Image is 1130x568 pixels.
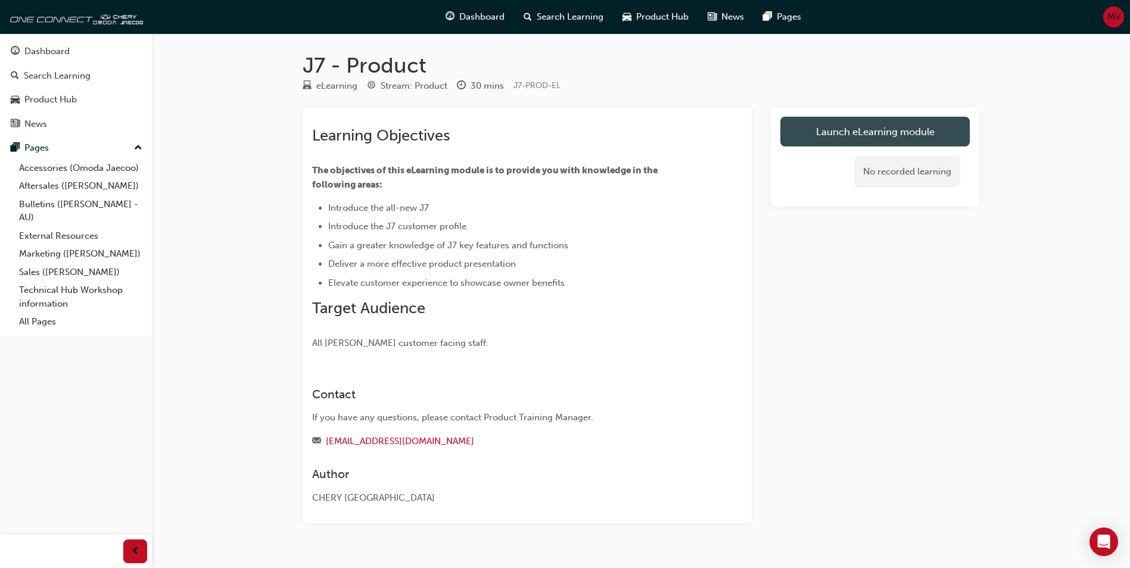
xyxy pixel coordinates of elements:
span: Deliver a more effective product presentation [328,258,516,269]
div: Email [312,434,699,449]
h3: Author [312,467,699,481]
span: Learning resource code [513,80,561,90]
span: Search Learning [537,10,603,24]
h1: J7 - Product [303,52,979,79]
button: Pages [5,137,147,159]
span: MV [1107,10,1120,24]
a: Search Learning [5,65,147,87]
span: Learning Objectives [312,126,450,145]
a: [EMAIL_ADDRESS][DOMAIN_NAME] [326,436,474,447]
span: target-icon [367,81,376,92]
div: Dashboard [24,45,70,58]
span: search-icon [11,71,19,82]
div: Duration [457,79,504,93]
a: car-iconProduct Hub [613,5,698,29]
div: Product Hub [24,93,77,107]
span: All [PERSON_NAME] customer facing staff. [312,338,488,348]
span: The objectives of this eLearning module is to provide you with knowledge in the following areas: [312,165,659,190]
div: eLearning [316,79,357,93]
span: learningResourceType_ELEARNING-icon [303,81,312,92]
button: MV [1103,7,1124,27]
a: Sales ([PERSON_NAME]) [14,263,147,282]
span: News [721,10,744,24]
span: Product Hub [636,10,689,24]
span: Dashboard [459,10,505,24]
h3: Contact [312,388,699,401]
div: Type [303,79,357,93]
a: Product Hub [5,89,147,111]
div: If you have any questions, please contact Product Training Manager. [312,411,699,425]
span: news-icon [11,119,20,130]
a: Accessories (Omoda Jaecoo) [14,159,147,177]
span: prev-icon [131,544,140,559]
a: Technical Hub Workshop information [14,281,147,313]
span: news-icon [708,10,717,24]
span: pages-icon [763,10,772,24]
a: pages-iconPages [754,5,811,29]
div: Stream [367,79,447,93]
a: Bulletins ([PERSON_NAME] - AU) [14,195,147,227]
a: guage-iconDashboard [436,5,514,29]
a: Dashboard [5,40,147,63]
a: Marketing ([PERSON_NAME]) [14,245,147,263]
div: No recorded learning [854,156,960,188]
span: pages-icon [11,143,20,154]
div: Stream: Product [381,79,447,93]
span: Elevate customer experience to showcase owner benefits [328,277,565,288]
img: oneconnect [6,5,143,29]
span: Pages [777,10,801,24]
button: DashboardSearch LearningProduct HubNews [5,38,147,137]
span: Introduce the J7 customer profile [328,221,466,232]
span: Introduce the all-new J7 [328,202,429,213]
span: up-icon [134,141,142,156]
a: All Pages [14,313,147,331]
a: Aftersales ([PERSON_NAME]) [14,177,147,195]
a: Launch eLearning module [780,117,970,146]
span: car-icon [11,95,20,105]
a: News [5,113,147,135]
div: Pages [24,141,49,155]
div: News [24,117,47,131]
span: guage-icon [446,10,455,24]
div: CHERY [GEOGRAPHIC_DATA] [312,491,699,505]
span: Target Audience [312,299,425,317]
a: External Resources [14,227,147,245]
span: search-icon [524,10,532,24]
span: clock-icon [457,81,466,92]
a: search-iconSearch Learning [514,5,613,29]
span: car-icon [622,10,631,24]
div: Search Learning [24,69,91,83]
span: guage-icon [11,46,20,57]
a: news-iconNews [698,5,754,29]
span: Gain a greater knowledge of J7 key features and functions [328,240,568,251]
div: 30 mins [471,79,504,93]
span: email-icon [312,436,321,447]
div: Open Intercom Messenger [1089,528,1118,556]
